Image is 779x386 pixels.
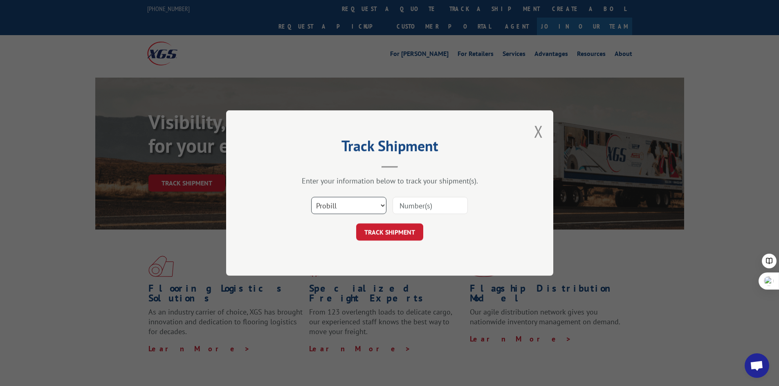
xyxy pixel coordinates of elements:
h2: Track Shipment [267,140,512,156]
input: Number(s) [393,197,468,214]
div: Enter your information below to track your shipment(s). [267,176,512,185]
button: Close modal [534,120,543,142]
a: Open chat [745,353,769,378]
button: TRACK SHIPMENT [356,223,423,241]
